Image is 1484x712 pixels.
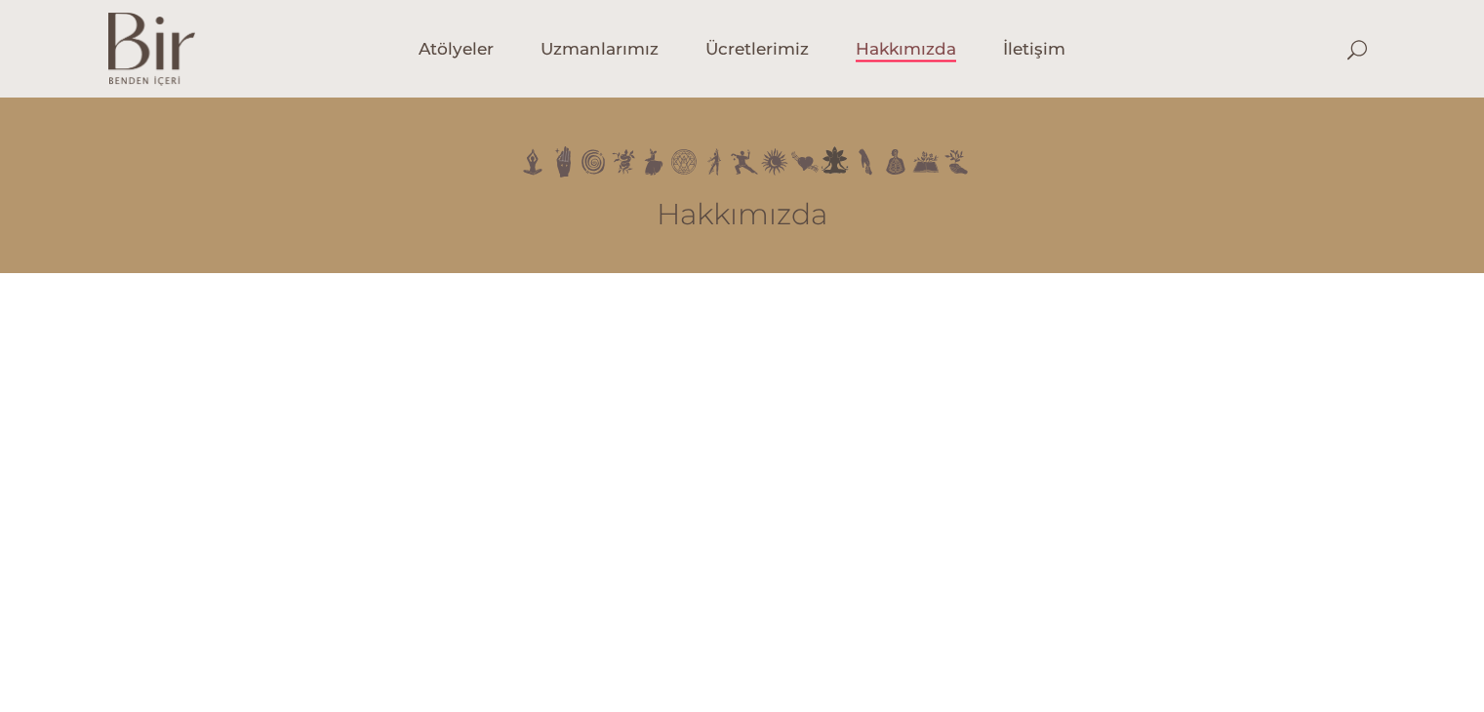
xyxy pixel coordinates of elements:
span: İletişim [1003,38,1065,60]
span: Uzmanlarımız [541,38,659,60]
h3: Hakkımızda [167,197,1318,232]
span: Atölyeler [419,38,494,60]
span: Ücretlerimiz [705,38,809,60]
span: Hakkımızda [856,38,956,60]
